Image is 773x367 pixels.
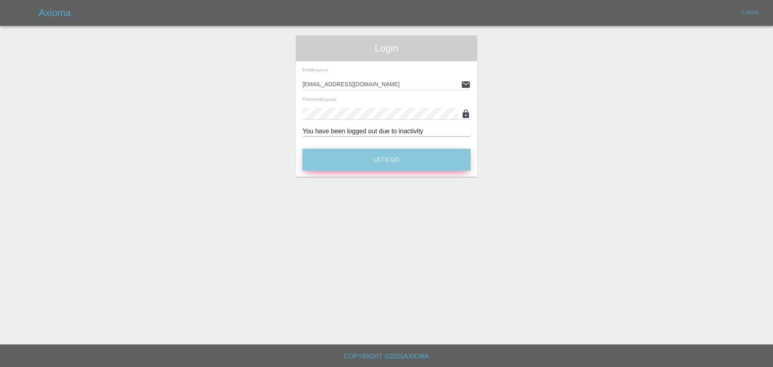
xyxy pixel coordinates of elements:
span: Password [302,97,336,102]
h6: Copyright © 2025 Axioma [6,351,767,362]
span: Email [302,67,328,72]
button: Let's Go [302,149,471,171]
span: Login [302,42,471,55]
a: Login [738,6,763,19]
h5: Axioma [39,6,71,19]
small: (required) [313,68,328,72]
div: You have been logged out due to inactivity [302,126,471,136]
small: (required) [321,98,336,102]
